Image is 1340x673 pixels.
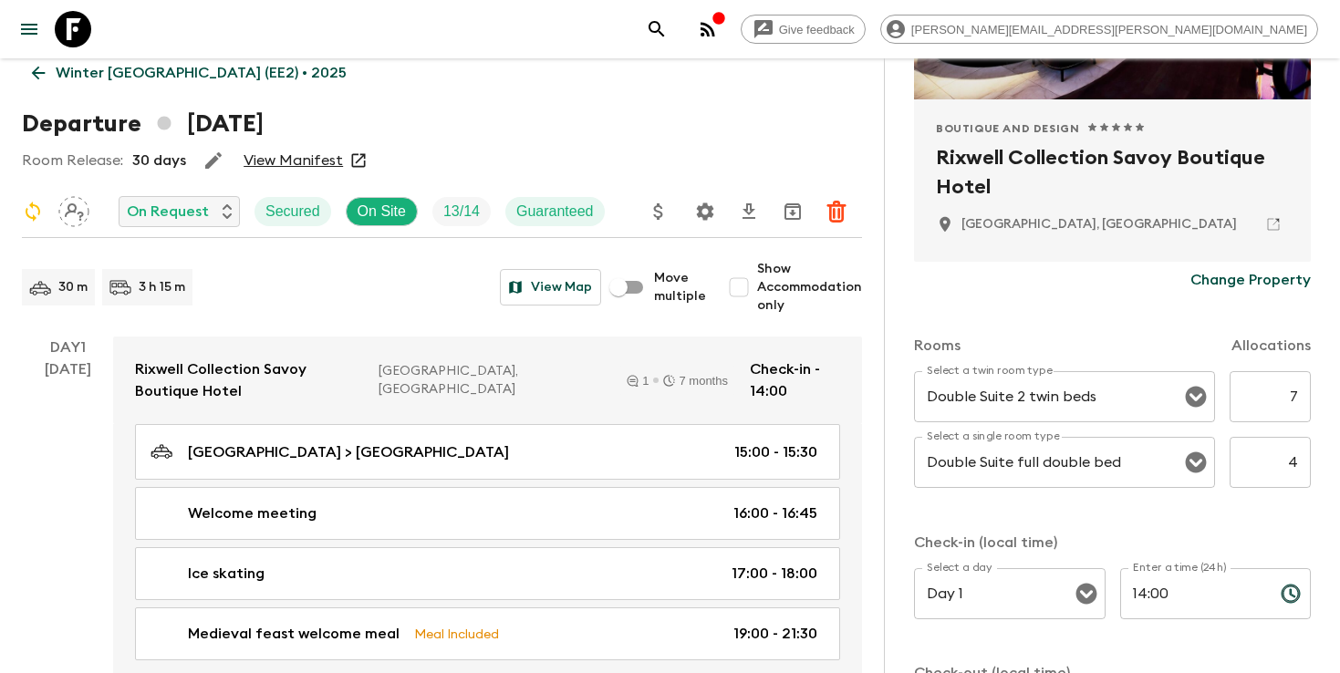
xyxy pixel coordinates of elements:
[1183,384,1209,409] button: Open
[188,502,317,524] p: Welcome meeting
[927,363,1053,378] label: Select a twin room type
[640,193,677,230] button: Update Price, Early Bird Discount and Costs
[733,623,817,645] p: 19:00 - 21:30
[139,278,185,296] p: 3 h 15 m
[58,278,88,296] p: 30 m
[379,362,605,399] p: [GEOGRAPHIC_DATA], [GEOGRAPHIC_DATA]
[132,150,186,171] p: 30 days
[432,197,491,226] div: Trip Fill
[731,193,767,230] button: Download CSV
[639,11,675,47] button: search adventures
[927,429,1060,444] label: Select a single room type
[901,23,1317,36] span: [PERSON_NAME][EMAIL_ADDRESS][PERSON_NAME][DOMAIN_NAME]
[936,121,1079,136] span: Boutique and Design
[22,150,123,171] p: Room Release:
[443,201,480,223] p: 13 / 14
[1231,335,1311,357] p: Allocations
[1272,575,1309,612] button: Choose time, selected time is 2:00 PM
[627,375,649,387] div: 1
[936,143,1289,202] h2: Rixwell Collection Savoy Boutique Hotel
[1183,450,1209,475] button: Open
[1190,269,1311,291] p: Change Property
[11,11,47,47] button: menu
[135,487,840,540] a: Welcome meeting16:00 - 16:45
[654,269,706,305] span: Move multiple
[188,623,400,645] p: Medieval feast welcome meal
[734,441,817,463] p: 15:00 - 15:30
[254,197,331,226] div: Secured
[750,358,840,402] p: Check-in - 14:00
[733,502,817,524] p: 16:00 - 16:45
[188,563,265,585] p: Ice skating
[774,193,811,230] button: Archive (Completed, Cancelled or Unsynced Departures only)
[914,335,961,357] p: Rooms
[961,215,1237,233] p: Tallinn, Estonia
[1074,581,1099,606] button: Open
[914,532,1311,554] p: Check-in (local time)
[732,563,817,585] p: 17:00 - 18:00
[358,201,406,223] p: On Site
[741,15,866,44] a: Give feedback
[113,336,862,424] a: Rixwell Collection Savoy Boutique Hotel[GEOGRAPHIC_DATA], [GEOGRAPHIC_DATA]17 monthsCheck-in - 14:00
[663,375,727,387] div: 7 months
[244,151,343,170] a: View Manifest
[687,193,723,230] button: Settings
[58,202,89,216] span: Assign pack leader
[188,441,509,463] p: [GEOGRAPHIC_DATA] > [GEOGRAPHIC_DATA]
[22,201,44,223] svg: Sync Required - Changes detected
[135,358,364,402] p: Rixwell Collection Savoy Boutique Hotel
[927,560,992,575] label: Select a day
[500,269,601,305] button: View Map
[516,201,594,223] p: Guaranteed
[769,23,865,36] span: Give feedback
[127,201,209,223] p: On Request
[265,201,320,223] p: Secured
[414,624,499,644] p: Meal Included
[1190,262,1311,298] button: Change Property
[818,193,855,230] button: Delete
[1120,568,1266,619] input: hh:mm
[22,55,357,91] a: Winter [GEOGRAPHIC_DATA] (EE2) • 2025
[135,424,840,480] a: [GEOGRAPHIC_DATA] > [GEOGRAPHIC_DATA]15:00 - 15:30
[135,607,840,660] a: Medieval feast welcome mealMeal Included19:00 - 21:30
[56,62,347,84] p: Winter [GEOGRAPHIC_DATA] (EE2) • 2025
[22,336,113,358] p: Day 1
[135,547,840,600] a: Ice skating17:00 - 18:00
[880,15,1318,44] div: [PERSON_NAME][EMAIL_ADDRESS][PERSON_NAME][DOMAIN_NAME]
[757,260,862,315] span: Show Accommodation only
[346,197,418,226] div: On Site
[1133,560,1227,575] label: Enter a time (24h)
[22,106,264,142] h1: Departure [DATE]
